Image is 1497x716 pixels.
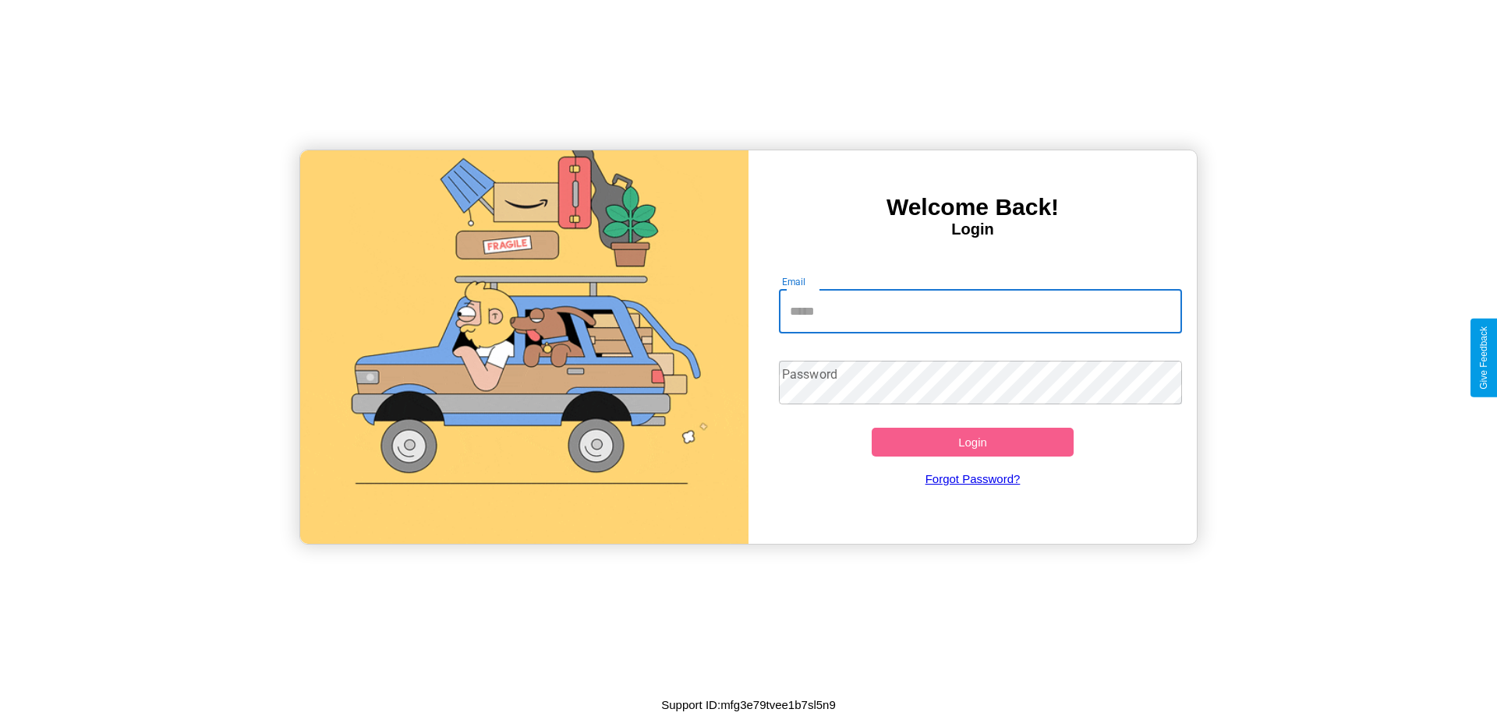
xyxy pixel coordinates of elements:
[771,457,1175,501] a: Forgot Password?
[300,150,748,544] img: gif
[748,194,1197,220] h3: Welcome Back!
[1478,326,1489,390] div: Give Feedback
[748,220,1197,238] h4: Login
[661,694,836,715] p: Support ID: mfg3e79tvee1b7sl5n9
[782,275,806,288] label: Email
[872,428,1074,457] button: Login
